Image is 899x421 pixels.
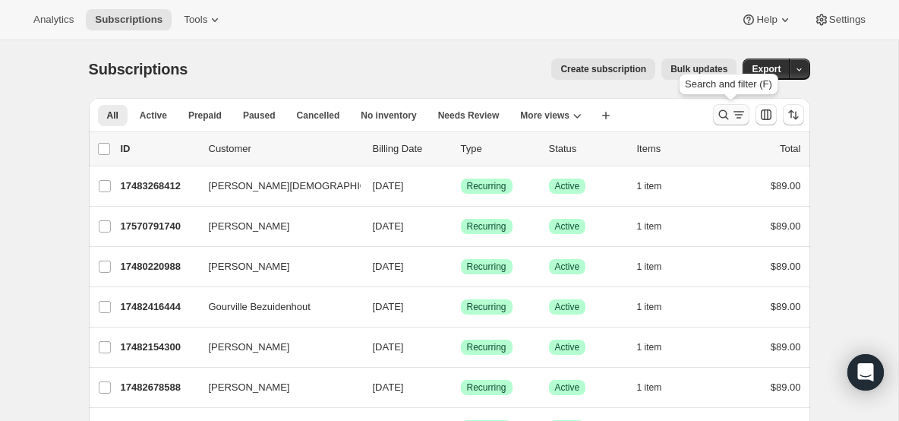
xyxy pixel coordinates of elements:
[209,380,290,395] span: [PERSON_NAME]
[637,377,679,398] button: 1 item
[200,214,352,239] button: [PERSON_NAME]
[467,381,506,394] span: Recurring
[121,179,197,194] p: 17483268412
[805,9,875,30] button: Settings
[86,9,172,30] button: Subscriptions
[771,180,801,192] span: $89.00
[209,259,290,274] span: [PERSON_NAME]
[732,9,801,30] button: Help
[637,256,679,277] button: 1 item
[121,377,801,398] div: 17482678588[PERSON_NAME][DATE]SuccessRecurringSuccessActive1 item$89.00
[95,14,162,26] span: Subscriptions
[200,295,352,319] button: Gourville Bezuidenhout
[829,14,866,26] span: Settings
[121,340,197,355] p: 17482154300
[637,381,662,394] span: 1 item
[549,141,625,157] p: Status
[771,381,801,393] span: $89.00
[297,109,340,122] span: Cancelled
[555,261,580,273] span: Active
[209,340,290,355] span: [PERSON_NAME]
[373,220,404,232] span: [DATE]
[121,216,801,237] div: 17570791740[PERSON_NAME][DATE]SuccessRecurringSuccessActive1 item$89.00
[847,354,884,391] div: Open Intercom Messenger
[209,219,290,234] span: [PERSON_NAME]
[209,179,400,194] span: [PERSON_NAME][DEMOGRAPHIC_DATA]
[121,259,197,274] p: 17480220988
[107,109,118,122] span: All
[771,261,801,272] span: $89.00
[551,59,655,80] button: Create subscription
[555,180,580,192] span: Active
[560,63,646,75] span: Create subscription
[555,341,580,353] span: Active
[637,296,679,318] button: 1 item
[89,61,188,78] span: Subscriptions
[771,341,801,353] span: $89.00
[637,220,662,233] span: 1 item
[373,261,404,272] span: [DATE]
[520,109,569,122] span: More views
[637,216,679,237] button: 1 item
[121,176,801,197] div: 17483268412[PERSON_NAME][DEMOGRAPHIC_DATA][DATE]SuccessRecurringSuccessActive1 item$89.00
[24,9,83,30] button: Analytics
[184,14,207,26] span: Tools
[438,109,500,122] span: Needs Review
[467,341,506,353] span: Recurring
[467,220,506,233] span: Recurring
[33,14,74,26] span: Analytics
[783,104,804,125] button: Sort the results
[200,255,352,279] button: [PERSON_NAME]
[637,180,662,192] span: 1 item
[771,220,801,232] span: $89.00
[637,301,662,313] span: 1 item
[373,180,404,192] span: [DATE]
[467,301,506,313] span: Recurring
[555,301,580,313] span: Active
[175,9,232,30] button: Tools
[637,261,662,273] span: 1 item
[373,341,404,353] span: [DATE]
[511,105,591,126] button: More views
[200,335,352,359] button: [PERSON_NAME]
[752,63,781,75] span: Export
[661,59,737,80] button: Bulk updates
[467,261,506,273] span: Recurring
[121,299,197,315] p: 17482416444
[780,141,800,157] p: Total
[637,176,679,197] button: 1 item
[670,63,727,75] span: Bulk updates
[121,337,801,358] div: 17482154300[PERSON_NAME][DATE]SuccessRecurringSuccessActive1 item$89.00
[121,380,197,395] p: 17482678588
[209,141,361,157] p: Customer
[755,104,777,125] button: Customize table column order and visibility
[467,180,506,192] span: Recurring
[771,301,801,312] span: $89.00
[209,299,311,315] span: Gourville Bezuidenhout
[121,141,801,157] div: IDCustomerBilling DateTypeStatusItemsTotal
[756,14,777,26] span: Help
[594,105,618,126] button: Create new view
[200,375,352,400] button: [PERSON_NAME]
[243,109,276,122] span: Paused
[361,109,416,122] span: No inventory
[555,381,580,394] span: Active
[637,341,662,353] span: 1 item
[121,256,801,277] div: 17480220988[PERSON_NAME][DATE]SuccessRecurringSuccessActive1 item$89.00
[121,219,197,234] p: 17570791740
[188,109,222,122] span: Prepaid
[637,141,713,157] div: Items
[713,104,749,125] button: Search and filter results
[743,59,790,80] button: Export
[373,381,404,393] span: [DATE]
[555,220,580,233] span: Active
[200,174,352,198] button: [PERSON_NAME][DEMOGRAPHIC_DATA]
[461,141,537,157] div: Type
[121,141,197,157] p: ID
[121,296,801,318] div: 17482416444Gourville Bezuidenhout[DATE]SuccessRecurringSuccessActive1 item$89.00
[637,337,679,358] button: 1 item
[373,141,449,157] p: Billing Date
[140,109,167,122] span: Active
[373,301,404,312] span: [DATE]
